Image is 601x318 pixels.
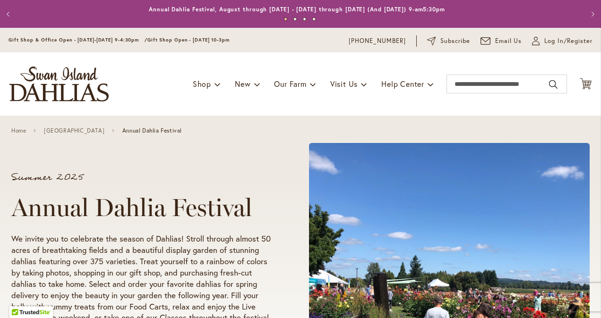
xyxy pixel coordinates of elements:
span: Help Center [381,79,424,89]
h1: Annual Dahlia Festival [11,193,273,222]
a: Subscribe [427,36,470,46]
span: Gift Shop Open - [DATE] 10-3pm [147,37,230,43]
span: Annual Dahlia Festival [122,127,182,134]
a: [GEOGRAPHIC_DATA] [44,127,104,134]
span: Subscribe [440,36,470,46]
a: Log In/Register [532,36,592,46]
button: 3 of 4 [303,17,306,21]
span: Gift Shop & Office Open - [DATE]-[DATE] 9-4:30pm / [9,37,147,43]
span: Shop [193,79,211,89]
a: Annual Dahlia Festival, August through [DATE] - [DATE] through [DATE] (And [DATE]) 9-am5:30pm [149,6,445,13]
a: Email Us [481,36,522,46]
span: Our Farm [274,79,306,89]
a: Home [11,127,26,134]
button: Next [582,5,601,24]
span: Visit Us [330,79,358,89]
p: Summer 2025 [11,173,273,182]
a: [PHONE_NUMBER] [349,36,406,46]
span: New [235,79,250,89]
button: 2 of 4 [293,17,297,21]
span: Log In/Register [544,36,592,46]
button: 4 of 4 [312,17,316,21]
button: 1 of 4 [284,17,287,21]
a: store logo [9,67,109,101]
span: Email Us [495,36,522,46]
